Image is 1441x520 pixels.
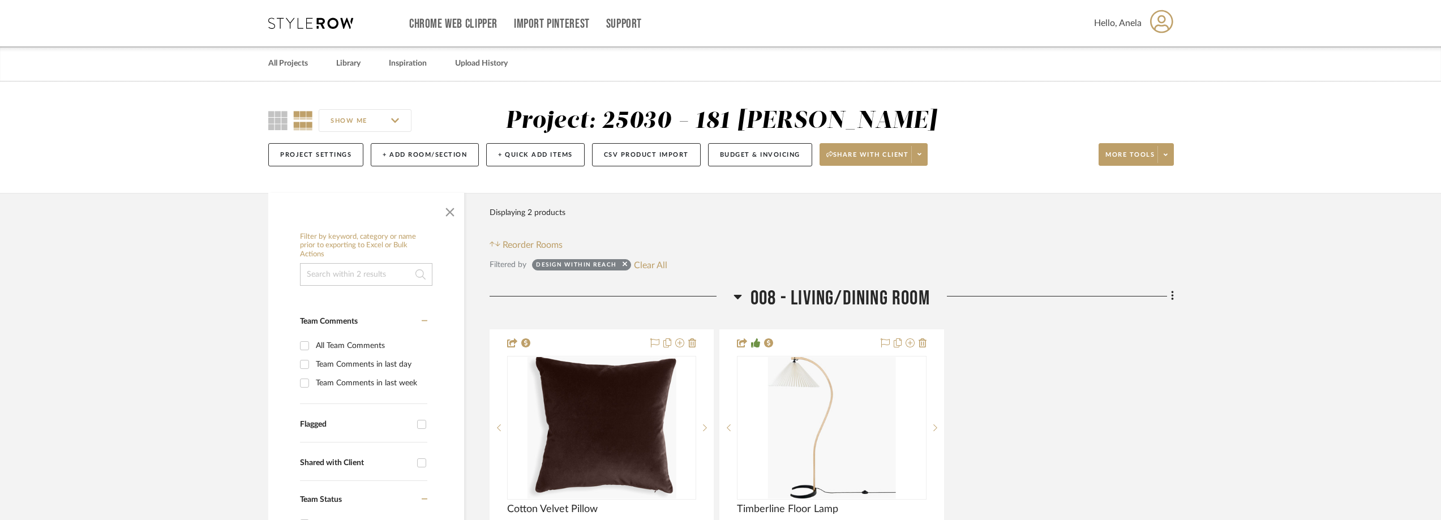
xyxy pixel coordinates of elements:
button: Project Settings [268,143,363,166]
div: Design Within Reach [536,261,617,272]
div: Shared with Client [300,458,411,468]
a: Inspiration [389,56,427,71]
button: CSV Product Import [592,143,701,166]
div: Flagged [300,420,411,429]
button: Budget & Invoicing [708,143,812,166]
div: 0 [508,356,696,499]
button: Clear All [634,257,667,272]
a: Library [336,56,361,71]
div: 0 [737,356,925,499]
div: All Team Comments [316,337,424,355]
img: Timberline Floor Lamp [768,357,896,498]
div: Team Comments in last week [316,374,424,392]
span: Team Comments [300,317,358,325]
h6: Filter by keyword, category or name prior to exporting to Excel or Bulk Actions [300,233,432,259]
div: Displaying 2 products [490,201,565,224]
a: Import Pinterest [514,19,590,29]
button: Reorder Rooms [490,238,563,252]
button: Close [439,199,461,221]
a: All Projects [268,56,308,71]
span: Timberline Floor Lamp [737,503,838,515]
span: Cotton Velvet Pillow [507,503,598,515]
span: 008 - LIVING/DINING ROOM [750,286,930,311]
button: More tools [1099,143,1174,166]
span: More tools [1105,151,1155,167]
button: Share with client [820,143,928,166]
div: Project: 25030 - 181 [PERSON_NAME] [505,109,937,133]
button: + Quick Add Items [486,143,585,166]
a: Support [606,19,642,29]
div: Filtered by [490,259,526,271]
button: + Add Room/Section [371,143,479,166]
span: Hello, Anela [1094,16,1142,30]
img: Cotton Velvet Pillow [527,357,676,498]
span: Share with client [826,151,909,167]
a: Upload History [455,56,508,71]
input: Search within 2 results [300,263,432,286]
div: Team Comments in last day [316,355,424,373]
span: Team Status [300,496,342,504]
span: Reorder Rooms [503,238,563,252]
a: Chrome Web Clipper [409,19,498,29]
